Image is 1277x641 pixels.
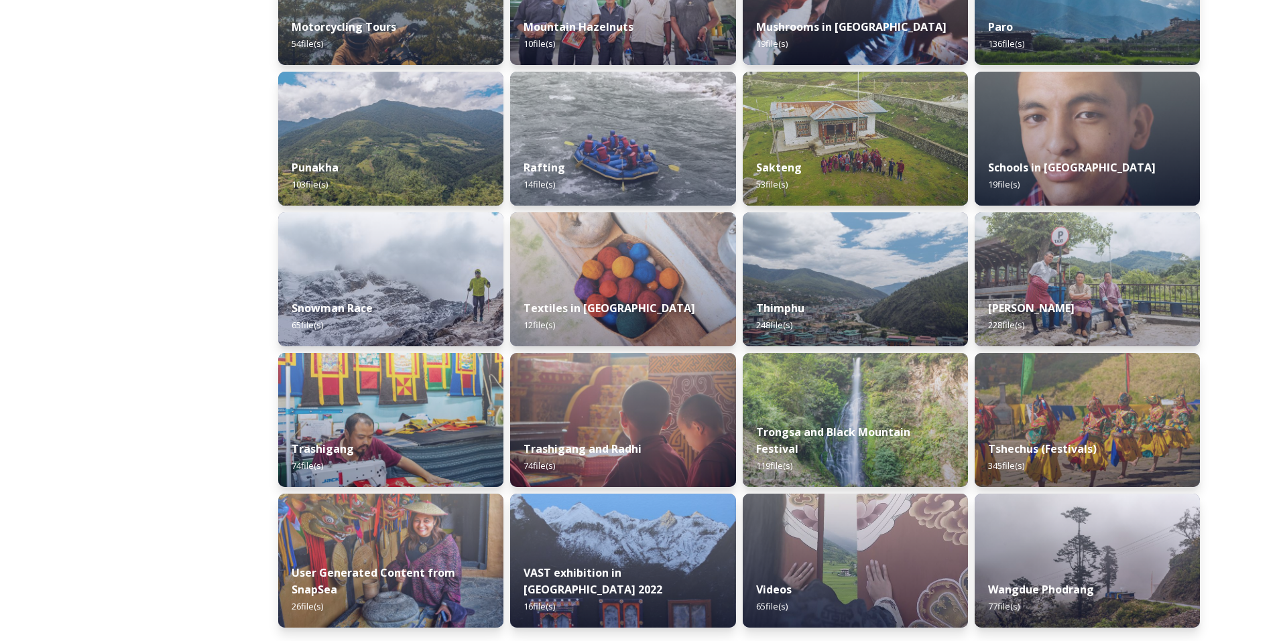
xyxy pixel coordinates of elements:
img: Trashigang%2520and%2520Rangjung%2520060723%2520by%2520Amp%2520Sripimanwat-32.jpg [510,353,735,487]
strong: Snowman Race [292,301,373,315]
span: 136 file(s) [988,38,1024,50]
span: 119 file(s) [756,459,792,472]
span: 16 file(s) [524,600,555,612]
img: VAST%2520Bhutan%2520art%2520exhibition%2520in%2520Brussels3.jpg [510,494,735,628]
strong: Trashigang [292,441,354,456]
span: 12 file(s) [524,319,555,331]
strong: Videos [756,582,792,597]
span: 345 file(s) [988,459,1024,472]
img: f73f969a-3aba-4d6d-a863-38e7472ec6b1.JPG [510,72,735,206]
strong: Motorcycling Tours [292,19,396,34]
span: 74 file(s) [524,459,555,472]
span: 248 file(s) [756,319,792,331]
span: 65 file(s) [292,319,323,331]
span: 14 file(s) [524,178,555,190]
strong: Wangdue Phodrang [988,582,1094,597]
img: 2022-10-01%252012.59.42.jpg [278,72,503,206]
img: 2022-10-01%252016.15.46.jpg [975,494,1200,628]
span: 26 file(s) [292,600,323,612]
strong: Trashigang and Radhi [524,441,642,456]
img: 2022-10-01%252018.12.56.jpg [743,353,968,487]
strong: Mountain Hazelnuts [524,19,633,34]
img: _SCH2151_FINAL_RGB.jpg [975,72,1200,206]
img: Trashigang%2520and%2520Rangjung%2520060723%2520by%2520Amp%2520Sripimanwat-66.jpg [278,353,503,487]
span: 19 file(s) [756,38,788,50]
strong: Mushrooms in [GEOGRAPHIC_DATA] [756,19,947,34]
span: 53 file(s) [756,178,788,190]
span: 54 file(s) [292,38,323,50]
strong: [PERSON_NAME] [988,301,1075,315]
strong: Paro [988,19,1013,34]
span: 228 file(s) [988,319,1024,331]
strong: Textiles in [GEOGRAPHIC_DATA] [524,301,695,315]
img: Snowman%2520Race41.jpg [278,212,503,346]
span: 77 file(s) [988,600,1020,612]
img: Dechenphu%2520Festival14.jpg [975,353,1200,487]
img: Trashi%2520Yangtse%2520090723%2520by%2520Amp%2520Sripimanwat-187.jpg [975,212,1200,346]
span: 103 file(s) [292,178,328,190]
img: Thimphu%2520190723%2520by%2520Amp%2520Sripimanwat-43.jpg [743,212,968,346]
strong: Rafting [524,160,565,175]
img: Sakteng%2520070723%2520by%2520Nantawat-5.jpg [743,72,968,206]
span: 74 file(s) [292,459,323,472]
strong: Thimphu [756,301,804,315]
strong: Tshechus (Festivals) [988,441,1097,456]
strong: Sakteng [756,160,802,175]
strong: Trongsa and Black Mountain Festival [756,425,910,456]
strong: User Generated Content from SnapSea [292,565,455,597]
strong: Punakha [292,160,339,175]
span: 19 file(s) [988,178,1020,190]
img: _SCH9806.jpg [510,212,735,346]
strong: VAST exhibition in [GEOGRAPHIC_DATA] 2022 [524,565,662,597]
img: 0FDA4458-C9AB-4E2F-82A6-9DC136F7AE71.jpeg [278,494,503,628]
span: 65 file(s) [756,600,788,612]
img: Textile.jpg [743,494,968,628]
strong: Schools in [GEOGRAPHIC_DATA] [988,160,1156,175]
span: 10 file(s) [524,38,555,50]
